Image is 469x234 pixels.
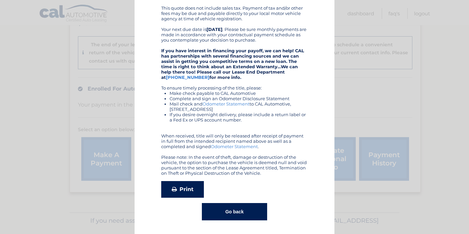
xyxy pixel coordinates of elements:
li: Complete and sign an Odometer Disclosure Statement [170,96,308,101]
li: If you desire overnight delivery, please include a return label or a Fed Ex or UPS account number. [170,112,308,122]
button: Go back [202,203,267,220]
a: Odometer Statement [211,144,258,149]
strong: If you have interest in financing your payoff, we can help! CAL has partnerships with several fin... [161,48,304,80]
a: Odometer Statement [203,101,249,107]
b: [DATE] [207,27,223,32]
a: Print [161,181,204,198]
li: Make check payable to CAL Automotive [170,91,308,96]
li: Mail check and to CAL Automotive, [STREET_ADDRESS] [170,101,308,112]
a: [PHONE_NUMBER] [166,75,210,80]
